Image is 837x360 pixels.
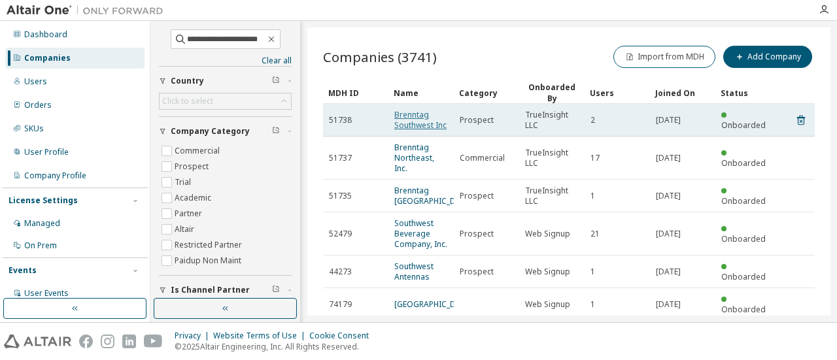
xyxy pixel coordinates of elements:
[122,335,136,348] img: linkedin.svg
[329,153,352,163] span: 51737
[525,148,579,169] span: TrueInsight LLC
[171,76,204,86] span: Country
[590,82,645,103] div: Users
[24,147,69,157] div: User Profile
[329,229,352,239] span: 52479
[394,82,449,103] div: Name
[525,299,570,310] span: Web Signup
[721,82,776,103] div: Status
[159,56,292,66] a: Clear all
[590,229,600,239] span: 21
[329,267,352,277] span: 44273
[656,267,681,277] span: [DATE]
[329,299,352,310] span: 74179
[159,117,292,146] button: Company Category
[656,115,681,125] span: [DATE]
[9,195,78,206] div: License Settings
[328,82,383,103] div: MDH ID
[459,82,514,103] div: Category
[175,221,197,237] label: Altair
[162,96,213,106] div: Click to select
[329,115,352,125] span: 51738
[394,109,447,131] a: Brenntag Southwest Inc
[24,53,71,63] div: Companies
[175,174,194,190] label: Trial
[394,299,473,310] a: [GEOGRAPHIC_DATA]
[175,190,214,206] label: Academic
[329,191,352,201] span: 51735
[175,206,205,221] label: Partner
[175,237,245,253] label: Restricted Partner
[460,153,505,163] span: Commercial
[175,253,244,269] label: Paidup Non Maint
[394,142,434,174] a: Brenntag Northeast, Inc.
[272,76,280,86] span: Clear filter
[525,229,570,239] span: Web Signup
[656,191,681,201] span: [DATE]
[24,100,52,110] div: Orders
[175,341,377,352] p: © 2025 Altair Engineering, Inc. All Rights Reserved.
[590,267,595,277] span: 1
[525,186,579,206] span: TrueInsight LLC
[272,126,280,137] span: Clear filter
[24,288,69,299] div: User Events
[159,67,292,95] button: Country
[590,153,600,163] span: 17
[460,191,494,201] span: Prospect
[144,335,163,348] img: youtube.svg
[590,299,595,310] span: 1
[460,267,494,277] span: Prospect
[655,82,710,103] div: Joined On
[24,29,67,40] div: Dashboard
[24,76,47,87] div: Users
[721,304,766,315] span: Onboarded
[24,218,60,229] div: Managed
[213,331,309,341] div: Website Terms of Use
[721,120,766,131] span: Onboarded
[171,126,250,137] span: Company Category
[394,261,434,282] a: Southwest Antennas
[24,171,86,181] div: Company Profile
[159,276,292,304] button: Is Channel Partner
[309,331,377,341] div: Cookie Consent
[723,46,812,68] button: Add Company
[525,267,570,277] span: Web Signup
[721,271,766,282] span: Onboarded
[79,335,93,348] img: facebook.svg
[394,218,447,250] a: Southwest Beverage Company, Inc.
[656,153,681,163] span: [DATE]
[656,229,681,239] span: [DATE]
[394,185,473,206] a: Brenntag [GEOGRAPHIC_DATA]
[101,335,114,348] img: instagram.svg
[175,331,213,341] div: Privacy
[4,335,71,348] img: altair_logo.svg
[590,115,595,125] span: 2
[171,285,250,295] span: Is Channel Partner
[460,229,494,239] span: Prospect
[323,48,437,66] span: Companies (3741)
[175,143,222,159] label: Commercial
[175,159,211,174] label: Prospect
[613,46,715,68] button: Import from MDH
[590,191,595,201] span: 1
[656,299,681,310] span: [DATE]
[524,82,579,104] div: Onboarded By
[24,240,57,251] div: On Prem
[721,233,766,244] span: Onboarded
[24,123,44,134] div: SKUs
[7,4,170,17] img: Altair One
[525,110,579,131] span: TrueInsight LLC
[460,115,494,125] span: Prospect
[272,285,280,295] span: Clear filter
[160,93,291,109] div: Click to select
[721,157,766,169] span: Onboarded
[721,195,766,206] span: Onboarded
[9,265,37,276] div: Events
